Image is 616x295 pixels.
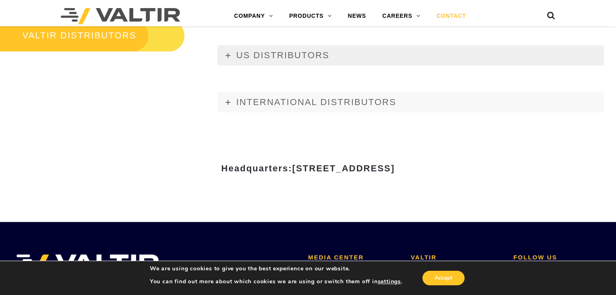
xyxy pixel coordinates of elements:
[217,45,604,65] a: US DISTRIBUTORS
[308,254,399,261] h2: MEDIA CENTER
[150,278,403,285] p: You can find out more about which cookies we are using or switch them off in .
[411,254,501,261] h2: VALTIR
[281,8,340,24] a: PRODUCTS
[217,92,604,112] a: INTERNATIONAL DISTRIBUTORS
[340,8,374,24] a: NEWS
[236,97,396,107] span: INTERNATIONAL DISTRIBUTORS
[226,8,281,24] a: COMPANY
[150,265,403,272] p: We are using cookies to give you the best experience on our website.
[12,254,159,274] img: VALTIR
[374,8,428,24] a: CAREERS
[221,163,394,173] strong: Headquarters:
[236,50,329,60] span: US DISTRIBUTORS
[377,278,401,285] button: settings
[514,254,604,261] h2: FOLLOW US
[292,163,394,173] span: [STREET_ADDRESS]
[422,271,465,285] button: Accept
[428,8,474,24] a: CONTACT
[61,8,180,24] img: Valtir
